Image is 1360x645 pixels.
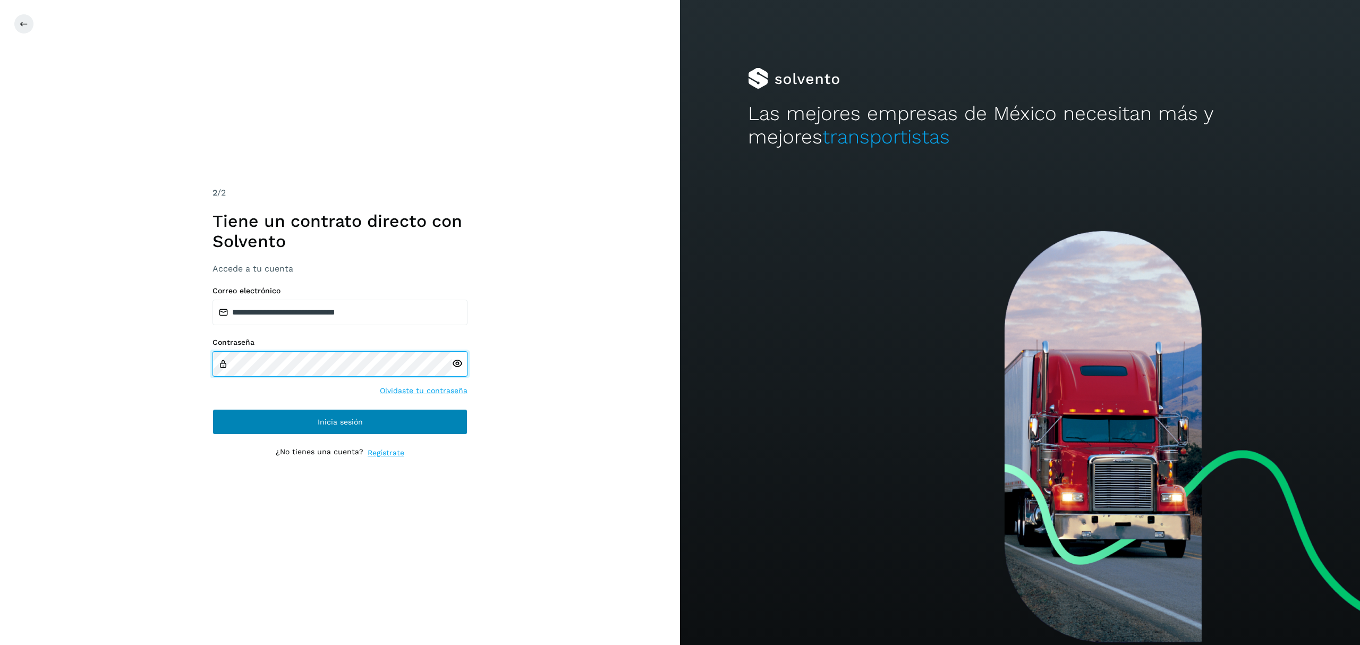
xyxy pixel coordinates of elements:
p: ¿No tienes una cuenta? [276,447,363,459]
h2: Las mejores empresas de México necesitan más y mejores [748,102,1292,149]
a: Olvidaste tu contraseña [380,385,467,396]
span: Inicia sesión [318,418,363,426]
button: Inicia sesión [212,409,467,435]
h3: Accede a tu cuenta [212,264,467,274]
div: /2 [212,186,467,199]
h1: Tiene un contrato directo con Solvento [212,211,467,252]
span: transportistas [822,125,950,148]
span: 2 [212,188,217,198]
label: Correo electrónico [212,286,467,295]
label: Contraseña [212,338,467,347]
a: Regístrate [368,447,404,459]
